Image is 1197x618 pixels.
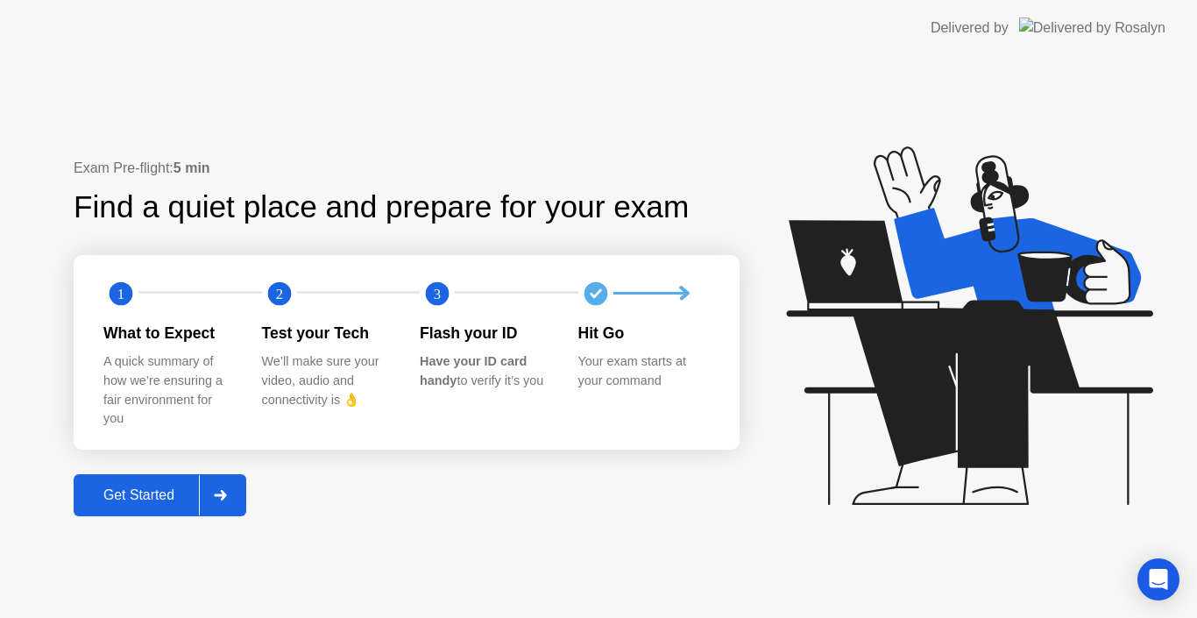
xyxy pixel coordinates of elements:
div: A quick summary of how we’re ensuring a fair environment for you [103,352,234,428]
div: Open Intercom Messenger [1137,558,1179,600]
div: to verify it’s you [420,352,550,390]
button: Get Started [74,474,246,516]
text: 2 [275,286,282,302]
div: Delivered by [931,18,1009,39]
div: Flash your ID [420,322,550,345]
div: Hit Go [578,322,709,345]
text: 1 [117,286,124,302]
div: Your exam starts at your command [578,352,709,390]
b: 5 min [174,160,210,175]
div: We’ll make sure your video, audio and connectivity is 👌 [262,352,393,409]
div: Test your Tech [262,322,393,345]
div: Find a quiet place and prepare for your exam [74,184,691,231]
div: Exam Pre-flight: [74,158,740,179]
div: Get Started [79,487,199,503]
div: What to Expect [103,322,234,345]
text: 3 [434,286,441,302]
b: Have your ID card handy [420,354,527,387]
img: Delivered by Rosalyn [1019,18,1165,38]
